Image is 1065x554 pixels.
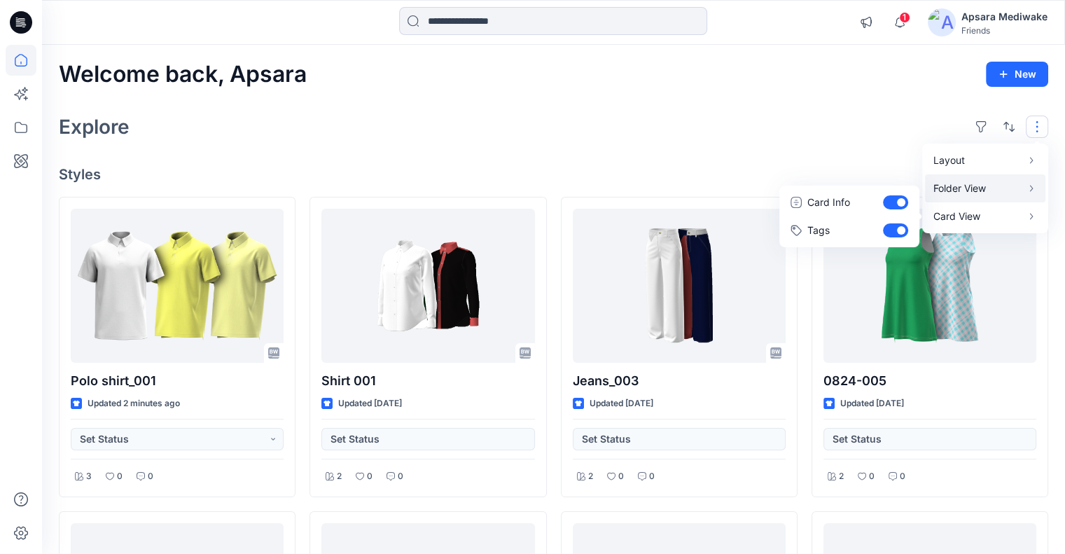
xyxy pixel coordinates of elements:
img: avatar [928,8,956,36]
p: Updated 2 minutes ago [88,396,180,411]
p: Jeans_003 [573,371,786,391]
p: 3 [86,469,92,484]
p: 0 [869,469,875,484]
p: Shirt 001 [321,371,534,391]
p: 2 [337,469,342,484]
p: 0 [649,469,655,484]
p: Card Info [807,194,877,211]
h2: Welcome back, Apsara [59,62,307,88]
p: 0 [618,469,624,484]
h2: Explore [59,116,130,138]
p: Folder View [933,180,1022,197]
p: 0 [117,469,123,484]
p: 0 [900,469,905,484]
a: 0824-005 [823,209,1036,363]
p: Tags [807,222,877,239]
h4: Styles [59,166,1048,183]
p: 0 [367,469,373,484]
p: 0 [398,469,403,484]
p: Updated [DATE] [840,396,904,411]
p: 2 [588,469,593,484]
a: Polo shirt_001 [71,209,284,363]
p: Layout [933,152,1022,169]
p: Card View [933,208,1022,225]
p: 2 [839,469,844,484]
div: Friends [961,25,1047,36]
p: 0824-005 [823,371,1036,391]
p: 0 [148,469,153,484]
a: Shirt 001 [321,209,534,363]
span: 1 [899,12,910,23]
a: Jeans_003 [573,209,786,363]
div: Apsara Mediwake [961,8,1047,25]
p: Updated [DATE] [590,396,653,411]
p: Updated [DATE] [338,396,402,411]
p: Polo shirt_001 [71,371,284,391]
button: New [986,62,1048,87]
